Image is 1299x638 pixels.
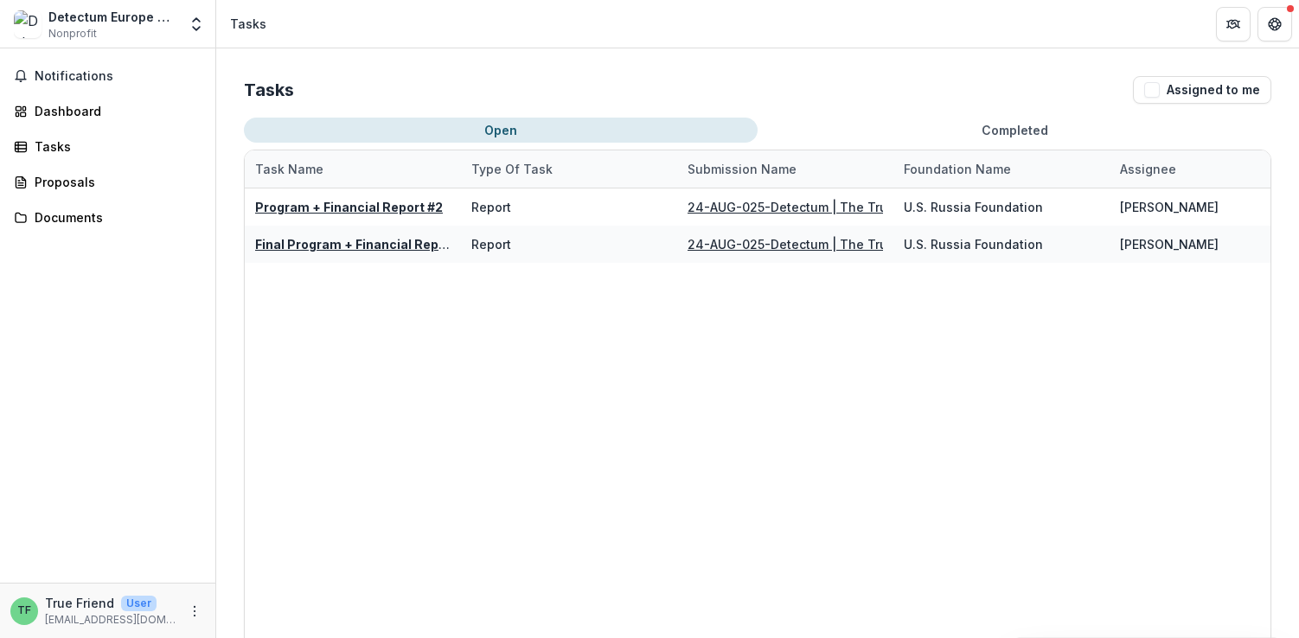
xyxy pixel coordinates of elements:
[7,203,208,232] a: Documents
[48,8,177,26] div: Detectum Europe Gmbh
[893,160,1021,178] div: Foundation Name
[893,150,1110,188] div: Foundation Name
[7,132,208,161] a: Tasks
[35,69,202,84] span: Notifications
[245,160,334,178] div: Task Name
[245,150,461,188] div: Task Name
[7,97,208,125] a: Dashboard
[7,168,208,196] a: Proposals
[904,198,1043,216] div: U.S. Russia Foundation
[677,150,893,188] div: Submission Name
[255,200,443,214] a: Program + Financial Report #2
[244,118,758,143] button: Open
[35,173,195,191] div: Proposals
[223,11,273,36] nav: breadcrumb
[1110,160,1187,178] div: Assignee
[121,596,157,611] p: User
[7,62,208,90] button: Notifications
[461,150,677,188] div: Type of Task
[184,7,208,41] button: Open entity switcher
[1120,198,1219,216] div: [PERSON_NAME]
[471,198,511,216] div: Report
[1120,235,1219,253] div: [PERSON_NAME]
[461,160,563,178] div: Type of Task
[35,137,195,156] div: Tasks
[1257,7,1292,41] button: Get Help
[904,235,1043,253] div: U.S. Russia Foundation
[1133,76,1271,104] button: Assigned to me
[35,208,195,226] div: Documents
[45,594,114,612] p: True Friend
[244,80,294,100] h2: Tasks
[17,605,31,616] div: True Friend
[688,200,930,214] a: 24-AUG-025-Detectum | The True Story
[48,26,97,41] span: Nonprofit
[45,612,177,628] p: [EMAIL_ADDRESS][DOMAIN_NAME]
[35,102,195,120] div: Dashboard
[688,237,930,252] a: 24-AUG-025-Detectum | The True Story
[758,118,1271,143] button: Completed
[471,235,511,253] div: Report
[255,237,457,252] a: Final Program + Financial Report
[14,10,42,38] img: Detectum Europe Gmbh
[677,160,807,178] div: Submission Name
[230,15,266,33] div: Tasks
[184,601,205,622] button: More
[1216,7,1251,41] button: Partners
